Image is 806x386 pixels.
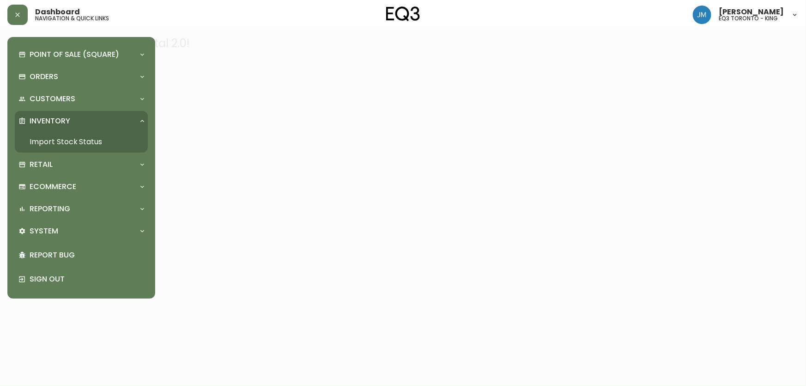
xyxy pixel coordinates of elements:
[30,116,70,126] p: Inventory
[35,16,109,21] h5: navigation & quick links
[15,177,148,197] div: Ecommerce
[30,226,58,236] p: System
[30,94,75,104] p: Customers
[30,159,53,170] p: Retail
[386,6,420,21] img: logo
[719,16,778,21] h5: eq3 toronto - king
[15,199,148,219] div: Reporting
[15,267,148,291] div: Sign Out
[15,89,148,109] div: Customers
[35,8,80,16] span: Dashboard
[30,274,144,284] p: Sign Out
[30,72,58,82] p: Orders
[719,8,784,16] span: [PERSON_NAME]
[15,154,148,175] div: Retail
[15,111,148,131] div: Inventory
[15,67,148,87] div: Orders
[30,182,76,192] p: Ecommerce
[15,243,148,267] div: Report Bug
[30,250,144,260] p: Report Bug
[15,221,148,241] div: System
[30,49,119,60] p: Point of Sale (Square)
[15,131,148,153] a: Import Stock Status
[693,6,711,24] img: b88646003a19a9f750de19192e969c24
[15,44,148,65] div: Point of Sale (Square)
[30,204,70,214] p: Reporting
